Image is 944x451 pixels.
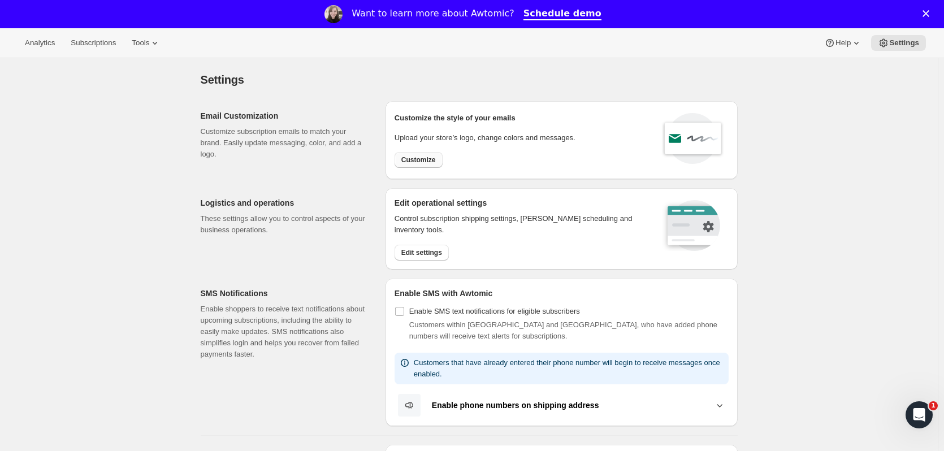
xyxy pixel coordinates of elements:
button: Enable phone numbers on shipping address [395,393,729,417]
span: 1 [929,401,938,410]
span: Help [835,38,851,47]
span: Customize [401,155,436,164]
h2: Logistics and operations [201,197,367,209]
span: Tools [132,38,149,47]
p: Control subscription shipping settings, [PERSON_NAME] scheduling and inventory tools. [395,213,647,236]
p: Upload your store’s logo, change colors and messages. [395,132,575,144]
a: Schedule demo [523,8,601,20]
div: Close [923,10,934,17]
button: Settings [871,35,926,51]
iframe: Intercom live chat [906,401,933,428]
button: Help [817,35,869,51]
span: Settings [201,73,244,86]
span: Customers within [GEOGRAPHIC_DATA] and [GEOGRAPHIC_DATA], who have added phone numbers will recei... [409,320,717,340]
p: Customers that have already entered their phone number will begin to receive messages once enabled. [414,357,724,380]
h2: SMS Notifications [201,288,367,299]
span: Enable SMS text notifications for eligible subscribers [409,307,580,315]
button: Tools [125,35,167,51]
p: These settings allow you to control aspects of your business operations. [201,213,367,236]
span: Subscriptions [71,38,116,47]
b: Enable phone numbers on shipping address [432,401,599,410]
h2: Email Customization [201,110,367,122]
button: Analytics [18,35,62,51]
h2: Enable SMS with Awtomic [395,288,729,299]
p: Customize subscription emails to match your brand. Easily update messaging, color, and add a logo. [201,126,367,160]
span: Settings [889,38,919,47]
span: Edit settings [401,248,442,257]
img: Profile image for Emily [324,5,343,23]
button: Subscriptions [64,35,123,51]
button: Edit settings [395,245,449,261]
span: Analytics [25,38,55,47]
p: Customize the style of your emails [395,112,516,124]
div: Want to learn more about Awtomic? [352,8,514,19]
button: Customize [395,152,443,168]
h2: Edit operational settings [395,197,647,209]
p: Enable shoppers to receive text notifications about upcoming subscriptions, including the ability... [201,303,367,360]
